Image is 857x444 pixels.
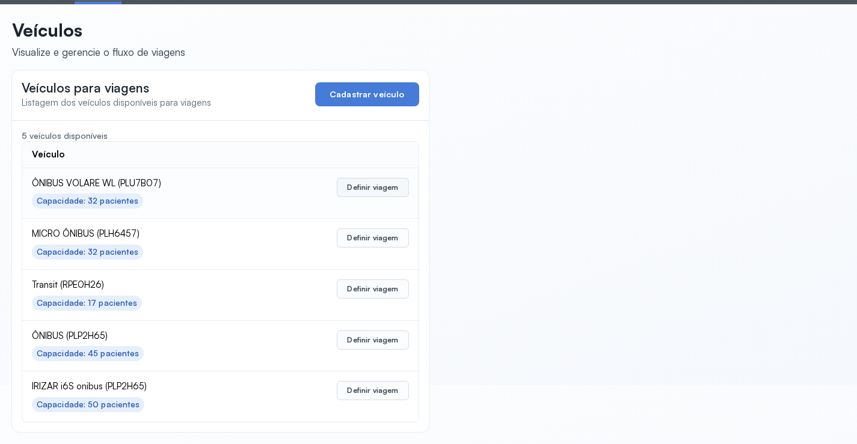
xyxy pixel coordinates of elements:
[37,247,138,257] div: Capacidade: 32 pacientes
[32,228,259,240] span: MICRO ÔNIBUS (PLH6457)
[337,178,408,197] button: Definir viagem
[32,279,259,291] span: Transit (RPE0H26)
[337,330,408,350] button: Definir viagem
[37,196,138,206] div: Capacidade: 32 pacientes
[22,130,419,141] div: 5 veículos disponíveis
[32,381,259,392] span: IRIZAR i6S onibus (PLP2H65)
[22,97,211,108] span: Listagem dos veículos disponíveis para viagens
[37,298,137,308] div: Capacidade: 17 pacientes
[22,80,149,96] span: Veículos para viagens
[315,82,419,106] button: Cadastrar veículo
[32,178,259,189] span: ÔNIBUS VOLARE WL (PLU7B07)
[32,330,259,342] span: ÔNIBUS (PLP2H65)
[337,279,408,299] button: Definir viagem
[337,228,408,248] button: Definir viagem
[337,381,408,400] button: Definir viagem
[12,46,185,58] div: Visualize e gerencie o fluxo de viagens
[37,400,140,410] div: Capacidade: 50 pacientes
[12,19,185,41] p: Veículos
[32,149,65,160] div: Veículo
[37,348,139,359] div: Capacidade: 45 pacientes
